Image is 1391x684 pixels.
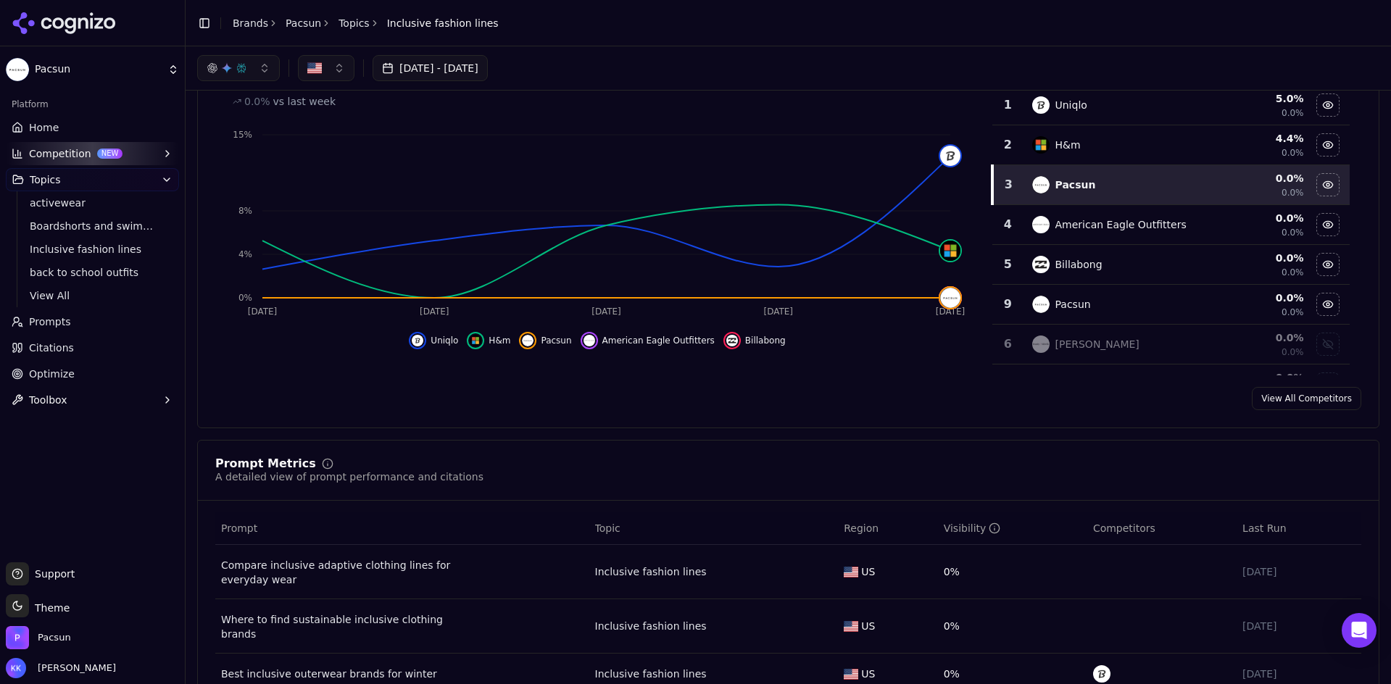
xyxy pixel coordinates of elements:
[30,196,156,210] span: activewear
[6,658,116,678] button: Open user button
[29,341,74,355] span: Citations
[992,85,1350,125] tr: 1uniqloUniqlo5.0%0.0%Hide uniqlo data
[1211,211,1304,225] div: 0.0 %
[35,63,162,76] span: Pacsun
[1237,512,1361,545] th: Last Run
[1316,213,1340,236] button: Hide american eagle outfitters data
[467,332,510,349] button: Hide h&m data
[1282,267,1304,278] span: 0.0%
[861,564,875,579] span: US
[944,667,1081,681] div: 0%
[1055,217,1187,232] div: American Eagle Outfitters
[844,621,858,632] img: US flag
[6,626,71,649] button: Open organization switcher
[1211,370,1304,385] div: 0.0 %
[541,335,571,346] span: Pacsun
[998,216,1018,233] div: 4
[844,567,858,577] img: US flag
[1087,512,1237,545] th: Competitors
[1316,333,1340,356] button: Show brandy melville data
[1055,178,1096,192] div: Pacsun
[745,335,786,346] span: Billabong
[1211,171,1304,185] div: 0.0 %
[944,564,1081,579] div: 0%
[29,314,71,329] span: Prompts
[30,242,156,256] span: Inclusive fashion lines
[1242,521,1286,535] span: Last Run
[30,219,156,233] span: Boardshorts and swimwear
[1282,187,1304,199] span: 0.0%
[1316,253,1340,276] button: Hide billabong data
[1032,136,1050,154] img: h&m
[998,296,1018,313] div: 9
[938,512,1087,545] th: brandMentionRate
[1211,330,1304,345] div: 0.0 %
[1242,619,1355,633] div: [DATE]
[238,249,252,259] tspan: 4%
[29,367,75,381] span: Optimize
[1316,93,1340,117] button: Hide uniqlo data
[489,335,510,346] span: H&m
[1316,293,1340,316] button: Hide pacsun data
[238,293,252,303] tspan: 0%
[6,142,179,165] button: CompetitionNEW
[844,669,858,680] img: US flag
[215,470,483,484] div: A detailed view of prompt performance and citations
[992,245,1350,285] tr: 5billabongBillabong0.0%0.0%Hide billabong data
[1211,251,1304,265] div: 0.0 %
[1211,131,1304,146] div: 4.4 %
[420,306,449,317] tspan: [DATE]
[412,335,423,346] img: uniqlo
[29,146,91,161] span: Competition
[944,619,1081,633] div: 0%
[595,619,707,633] div: Inclusive fashion lines
[6,168,179,191] button: Topics
[244,94,270,109] span: 0.0%
[1032,296,1050,313] img: pacsun
[1055,297,1091,312] div: Pacsun
[30,265,156,280] span: back to school outfits
[595,667,707,681] a: Inclusive fashion lines
[992,325,1350,364] tr: 6brandy melville[PERSON_NAME]0.0%0.0%Show brandy melville data
[723,332,786,349] button: Hide billabong data
[6,93,179,116] div: Platform
[1252,387,1361,410] a: View All Competitors
[221,612,453,641] div: Where to find sustainable inclusive clothing brands
[1282,147,1304,159] span: 0.0%
[6,658,26,678] img: Katrina Katona
[595,521,620,535] span: Topic
[1055,98,1087,112] div: Uniqlo
[1282,107,1304,119] span: 0.0%
[29,602,70,614] span: Theme
[591,306,621,317] tspan: [DATE]
[1282,227,1304,238] span: 0.0%
[6,58,29,81] img: Pacsun
[1093,665,1110,683] img: uniqlo
[992,125,1350,165] tr: 2h&mH&m4.4%0.0%Hide h&m data
[998,256,1018,273] div: 5
[595,564,707,579] a: Inclusive fashion lines
[944,521,1001,535] div: Visibility
[6,336,179,359] a: Citations
[24,216,162,236] a: Boardshorts and swimwear
[238,206,252,216] tspan: 8%
[1316,133,1340,157] button: Hide h&m data
[29,120,59,135] span: Home
[221,558,453,587] a: Compare inclusive adaptive clothing lines for everyday wear
[24,193,162,213] a: activewear
[763,306,793,317] tspan: [DATE]
[1282,346,1304,358] span: 0.0%
[1316,372,1340,396] button: Show cotton on data
[339,16,370,30] a: Topics
[233,16,499,30] nav: breadcrumb
[584,335,595,346] img: american eagle outfitters
[581,332,715,349] button: Hide american eagle outfitters data
[1316,173,1340,196] button: Hide pacsun data
[387,16,499,30] span: Inclusive fashion lines
[215,458,316,470] div: Prompt Metrics
[431,335,458,346] span: Uniqlo
[24,285,162,306] a: View All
